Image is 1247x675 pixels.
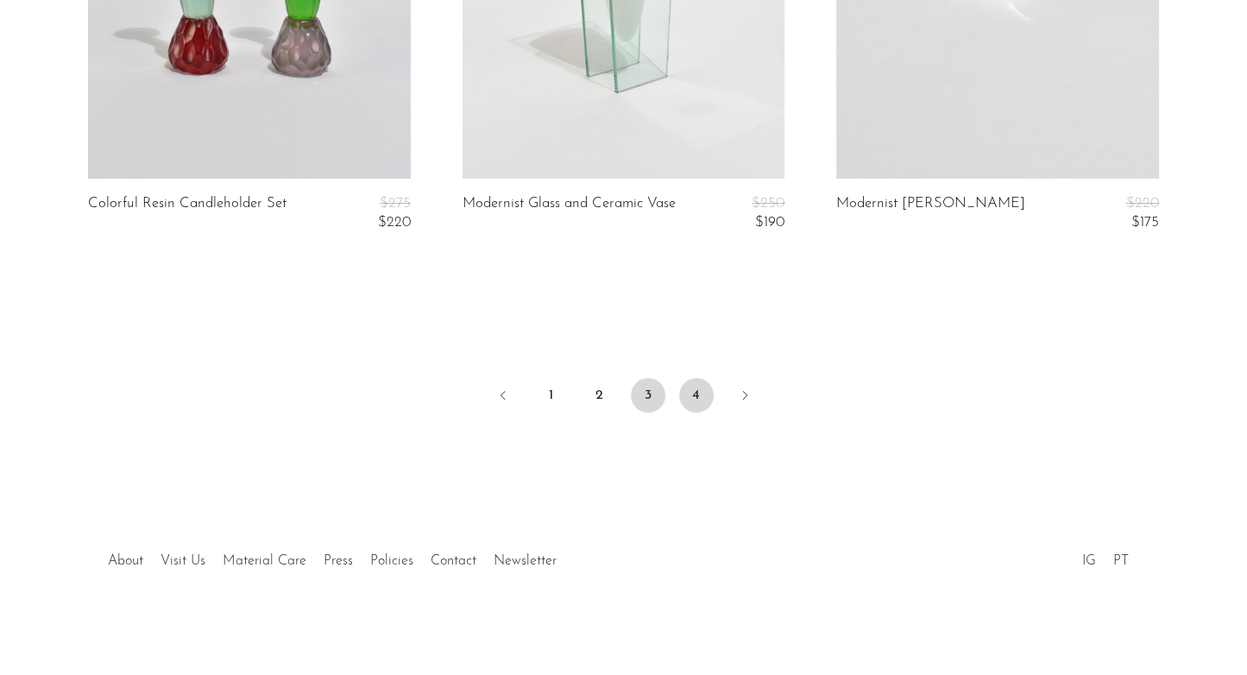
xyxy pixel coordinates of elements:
[463,196,676,231] a: Modernist Glass and Ceramic Vase
[380,196,411,211] span: $275
[324,554,353,568] a: Press
[378,215,411,230] span: $220
[755,215,784,230] span: $190
[161,554,205,568] a: Visit Us
[1113,554,1129,568] a: PT
[583,378,617,413] a: 2
[752,196,784,211] span: $250
[836,196,1025,231] a: Modernist [PERSON_NAME]
[486,378,520,416] a: Previous
[727,378,762,416] a: Next
[1074,540,1137,573] ul: Social Medias
[108,554,143,568] a: About
[1126,196,1159,211] span: $220
[370,554,413,568] a: Policies
[631,378,665,413] span: 3
[99,540,565,573] ul: Quick links
[88,196,287,231] a: Colorful Resin Candleholder Set
[679,378,714,413] a: 4
[431,554,476,568] a: Contact
[223,554,306,568] a: Material Care
[1131,215,1159,230] span: $175
[534,378,569,413] a: 1
[1082,554,1096,568] a: IG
